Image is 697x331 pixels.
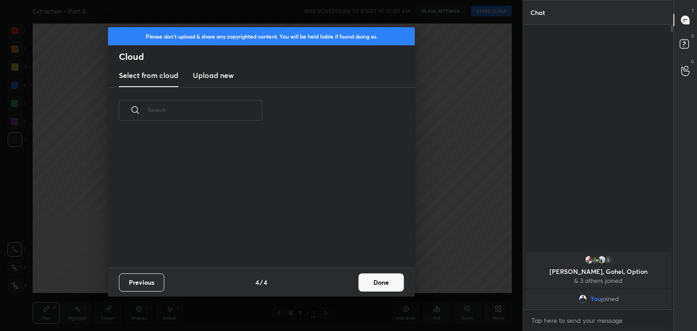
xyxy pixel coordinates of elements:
p: & 3 others joined [531,277,666,284]
p: G [691,58,694,65]
img: 06bb0d84a8f94ea8a9cc27b112cd422f.jpg [578,294,587,303]
button: Previous [119,273,164,292]
input: Search [148,91,262,129]
div: Please don't upload & share any copyrighted content. You will be held liable if found doing so. [108,27,415,45]
p: D [691,33,694,39]
img: a0931a47948c45fda7071ebeb38f2a57.jpg [597,255,606,264]
h3: Upload new [193,70,234,81]
h4: / [260,277,263,287]
p: [PERSON_NAME], Gohel, Option [531,268,666,275]
h4: 4 [255,277,259,287]
button: Done [358,273,404,292]
img: 73cb08bec65b469e84768acbd7a09c51.jpg [591,255,600,264]
div: 3 [604,255,613,264]
h2: Cloud [119,51,415,63]
span: joined [601,295,619,302]
img: 031e5d6df08244258ac4cfc497b28980.jpg [584,255,594,264]
h3: Select from cloud [119,70,178,81]
p: T [692,7,694,14]
span: You [590,295,601,302]
h4: 4 [264,277,267,287]
div: grid [523,250,673,310]
p: Chat [523,0,552,24]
